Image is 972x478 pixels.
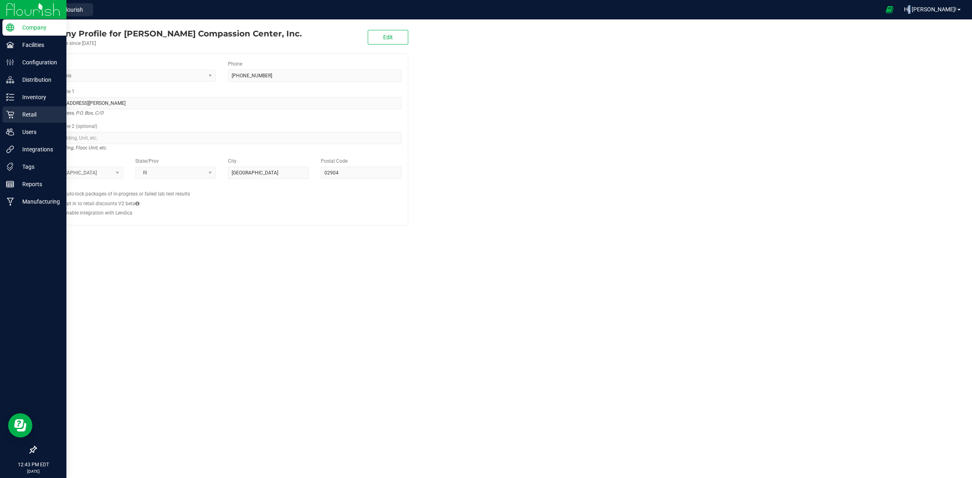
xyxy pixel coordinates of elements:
[904,6,957,13] span: Hi, [PERSON_NAME]!
[880,2,899,17] span: Open Ecommerce Menu
[43,143,107,153] i: Suite, Building, Floor, Unit, etc.
[228,157,237,165] label: City
[14,110,63,119] p: Retail
[36,28,302,40] div: Thomas C. Slater Compassion Center, Inc.
[43,97,401,109] input: Address
[6,128,14,136] inline-svg: Users
[14,92,63,102] p: Inventory
[383,34,393,40] span: Edit
[14,57,63,67] p: Configuration
[8,413,32,438] iframe: Resource center
[6,76,14,84] inline-svg: Distribution
[14,75,63,85] p: Distribution
[43,108,103,118] i: Street address, P.O. Box, C/O
[6,23,14,32] inline-svg: Company
[64,190,190,198] label: Auto-lock packages of in-progress or failed lab test results
[6,110,14,119] inline-svg: Retail
[43,123,97,130] label: Address Line 2 (optional)
[6,180,14,188] inline-svg: Reports
[6,198,14,206] inline-svg: Manufacturing
[6,93,14,101] inline-svg: Inventory
[64,209,132,217] label: Enable integration with Lendica
[14,144,63,154] p: Integrations
[14,23,63,32] p: Company
[4,468,63,474] p: [DATE]
[6,163,14,171] inline-svg: Tags
[228,60,242,68] label: Phone
[43,132,401,144] input: Suite, Building, Unit, etc.
[6,145,14,153] inline-svg: Integrations
[14,197,63,206] p: Manufacturing
[43,185,401,190] h2: Configs
[228,70,401,82] input: (123) 456-7890
[14,179,63,189] p: Reports
[228,167,309,179] input: City
[64,200,139,207] label: Opt in to retail discounts V2 beta
[6,41,14,49] inline-svg: Facilities
[321,167,401,179] input: Postal Code
[14,127,63,137] p: Users
[4,461,63,468] p: 12:43 PM EDT
[6,58,14,66] inline-svg: Configuration
[36,40,302,47] div: Account active since [DATE]
[321,157,347,165] label: Postal Code
[14,40,63,50] p: Facilities
[14,162,63,172] p: Tags
[368,30,408,45] button: Edit
[135,157,159,165] label: State/Prov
